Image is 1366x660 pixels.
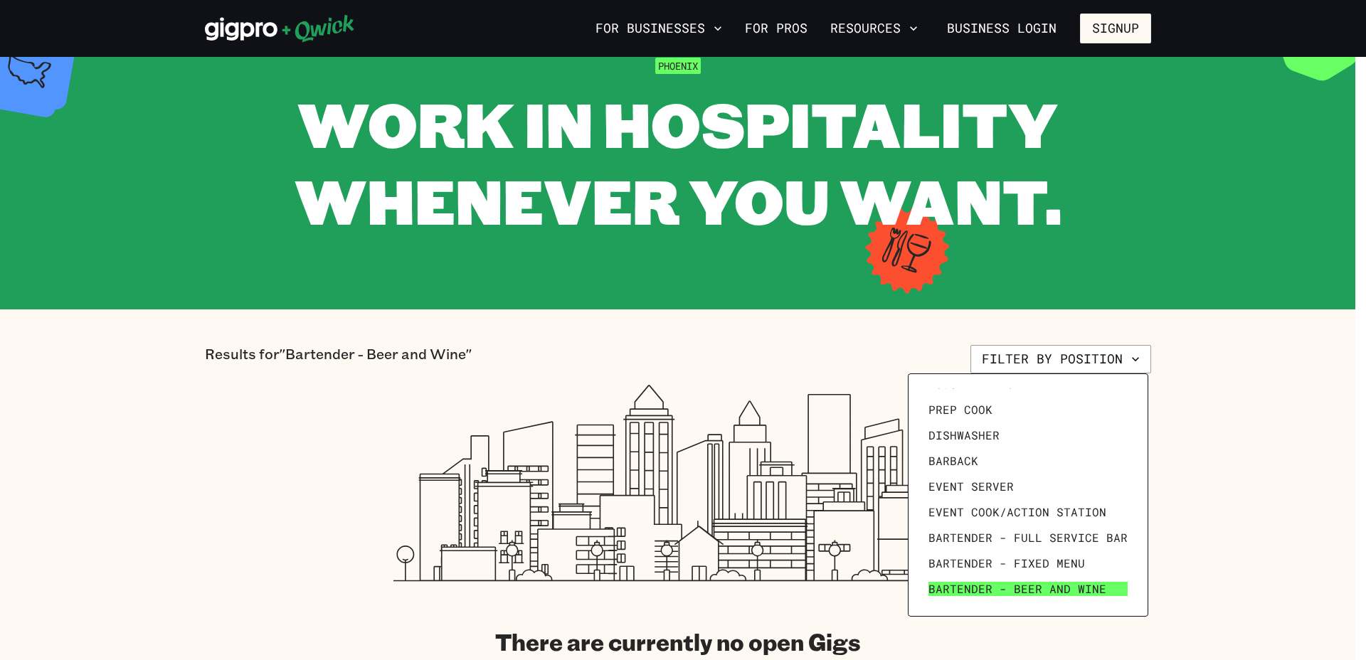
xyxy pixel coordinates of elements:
span: Dishwasher [928,428,1000,442]
span: Event Server [928,479,1014,494]
span: Prep Cook [928,403,992,417]
span: Event Cook/Action Station [928,505,1106,519]
span: Bartender - Beer and Wine [928,582,1106,596]
ul: Filter by position [923,388,1133,602]
span: Bartender - Full Service Bar [928,531,1128,545]
span: Barback [928,454,978,468]
span: Bartender - Fixed Menu [928,556,1085,570]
